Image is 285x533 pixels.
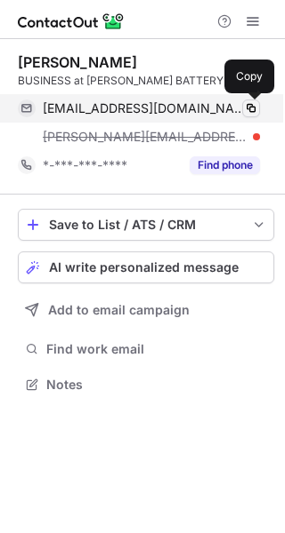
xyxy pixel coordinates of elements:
[18,53,137,71] div: [PERSON_NAME]
[18,251,274,283] button: AI write personalized message
[18,372,274,397] button: Notes
[18,209,274,241] button: save-profile-one-click
[48,303,190,317] span: Add to email campaign
[190,156,260,174] button: Reveal Button
[18,11,125,32] img: ContactOut v5.3.10
[49,260,239,274] span: AI write personalized message
[18,73,274,89] div: BUSINESS at [PERSON_NAME] BATTERY
[18,337,274,362] button: Find work email
[43,129,247,145] span: [PERSON_NAME][EMAIL_ADDRESS][DOMAIN_NAME]
[18,294,274,326] button: Add to email campaign
[49,218,243,232] div: Save to List / ATS / CRM
[46,341,267,357] span: Find work email
[43,100,247,116] span: [EMAIL_ADDRESS][DOMAIN_NAME]
[46,377,267,393] span: Notes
